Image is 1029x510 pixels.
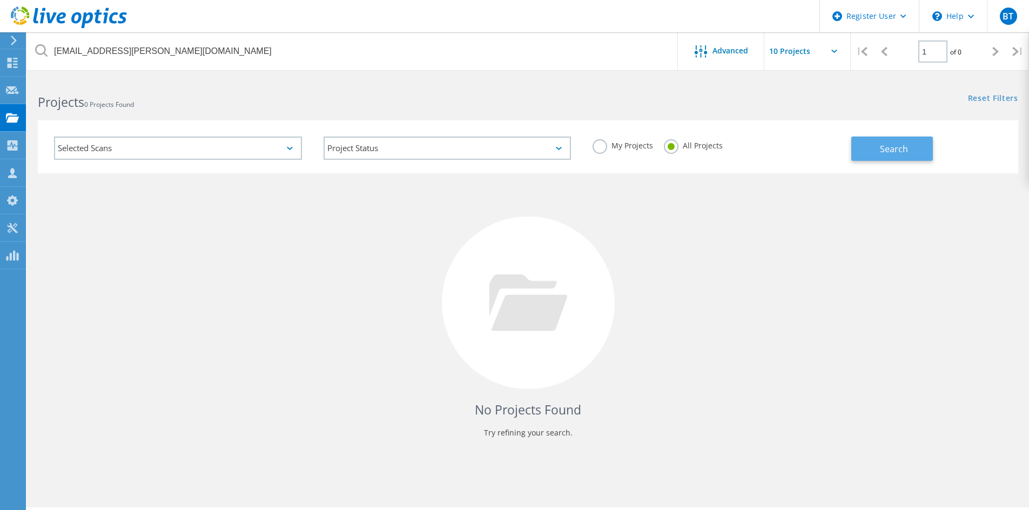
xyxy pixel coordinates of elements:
label: My Projects [593,139,653,149]
span: Search [880,143,908,155]
span: Advanced [712,47,748,55]
a: Reset Filters [968,94,1018,104]
span: of 0 [950,47,961,57]
p: Try refining your search. [49,424,1007,441]
div: | [1007,32,1029,71]
input: Search projects by name, owner, ID, company, etc [27,32,678,70]
a: Live Optics Dashboard [11,23,127,30]
button: Search [851,137,933,161]
span: 0 Projects Found [84,100,134,109]
div: | [851,32,873,71]
div: Project Status [324,137,571,160]
h4: No Projects Found [49,401,1007,419]
b: Projects [38,93,84,111]
div: Selected Scans [54,137,302,160]
span: BT [1003,12,1013,21]
svg: \n [932,11,942,21]
label: All Projects [664,139,723,149]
